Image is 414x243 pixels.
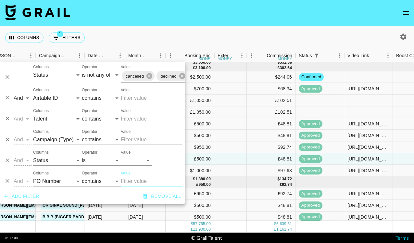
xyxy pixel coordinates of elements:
div: Campaign (Type) [39,49,66,62]
label: Value [121,171,131,176]
div: 302.64 [280,65,292,71]
label: Value [121,87,131,93]
div: $1,000.00 [166,165,214,177]
div: Commission [267,49,292,62]
div: https://www.tiktok.com/@sairaayan__/video/7555513514970942742 [347,144,389,150]
div: £48.81 [247,153,295,165]
span: cancelled [122,72,148,80]
button: Sort [228,51,237,60]
div: $68.34 [247,83,295,95]
div: $ [274,221,276,227]
span: approved [299,133,322,139]
div: 5,650.00 [195,60,211,65]
button: Sort [321,51,330,60]
span: 1 [57,31,63,37]
label: Value [121,108,131,114]
div: money [199,57,213,61]
div: $48.81 [247,130,295,142]
div: Booking Price [184,49,213,62]
div: £ [193,65,195,71]
button: Delete [3,114,12,123]
div: $950.00 [166,142,214,153]
button: Menu [247,51,257,60]
button: Menu [334,51,344,60]
button: Menu [383,51,393,60]
div: Status [295,49,344,62]
div: 22/08/2025 [88,214,102,220]
div: £1,050.00 [166,95,214,107]
div: Aug '25 [128,214,143,220]
span: approved [299,156,322,162]
div: $ [191,221,193,227]
span: approved [299,202,322,209]
label: Operator [82,171,97,176]
label: Columns [33,150,49,155]
div: $244.06 [247,71,295,83]
button: Select columns [5,32,44,43]
div: 1,161.74 [276,227,292,232]
button: Delete [3,93,12,103]
label: Operator [82,129,97,134]
label: Columns [33,108,49,114]
div: $500.00 [166,211,214,223]
button: Menu [166,51,175,60]
div: £950.00 [166,188,214,200]
div: £92.74 [247,188,295,200]
div: Aug '25 [128,202,143,209]
div: $48.81 [247,200,295,211]
button: Menu [26,51,36,60]
button: Sort [257,51,267,60]
span: approved [299,144,322,150]
div: cancelled [122,71,155,81]
div: £1,050.00 [166,107,214,118]
div: $ [278,177,280,182]
label: Columns [33,64,49,70]
span: declined [157,72,181,80]
div: £ [280,182,282,188]
button: Sort [147,51,156,60]
button: Sort [106,51,115,60]
label: Operator [82,64,97,70]
label: Columns [33,129,49,134]
button: Menu [75,51,84,60]
div: £102.51 [247,95,295,107]
button: Show filters [312,51,321,60]
div: Date Created [88,49,106,62]
span: approved [299,191,322,197]
div: Month Due [128,49,147,62]
div: Month Due [125,49,166,62]
div: £ [274,227,276,232]
select: Logic operator [14,134,31,145]
label: Columns [33,171,49,176]
label: Operator [82,150,97,155]
div: v 1.7.104 [5,236,18,240]
label: Value [121,150,131,155]
label: Value [121,129,131,134]
div: $97.63 [247,165,295,177]
div: 11,900.00 [193,227,211,232]
div: https://www.tiktok.com/@clarkie_cpm/video/7550626893901417735 [347,132,389,139]
select: Logic operator [14,93,31,103]
button: Delete [3,176,12,186]
button: Sort [66,51,75,60]
label: Value [121,64,131,70]
button: Sort [369,51,378,60]
div: $48.81 [247,211,295,223]
div: £ [191,227,193,232]
div: 950.00 [198,182,211,188]
input: Filter value [121,134,182,145]
div: money [218,57,232,61]
div: https://www.tiktok.com/@christiankesniel/video/7546945049045650708 [347,167,389,174]
select: Logic operator [14,176,31,186]
span: approved [299,121,322,127]
div: Video Link [344,49,393,62]
div: 551.58 [280,60,292,65]
select: Logic operator [14,155,31,166]
div: money [278,57,292,61]
div: 1 active filter [312,51,321,60]
button: Delete [3,72,12,82]
div: https://www.instagram.com/p/DNQuiy-IKeX/ [347,121,389,127]
div: 04/08/2025 [88,202,102,209]
div: $ [278,60,280,65]
div: $2,500.00 [166,71,214,83]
